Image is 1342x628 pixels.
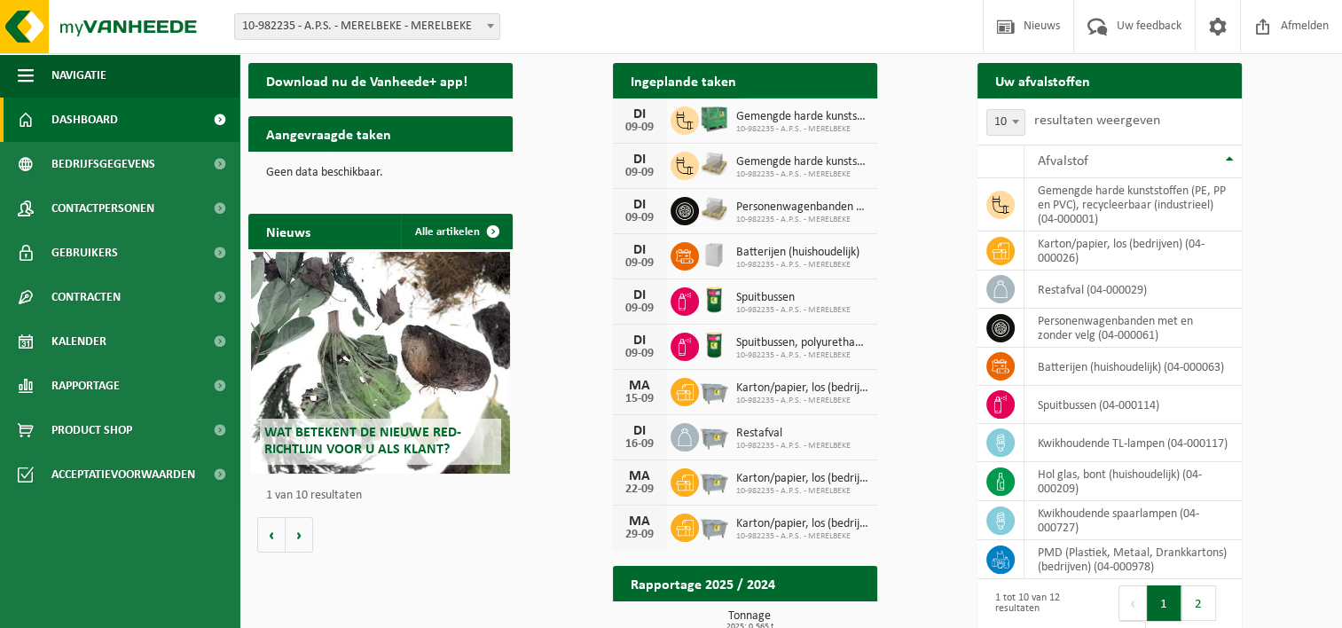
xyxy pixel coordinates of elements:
h2: Nieuws [248,214,328,248]
span: Acceptatievoorwaarden [51,452,195,497]
div: MA [622,379,657,393]
img: LP-PA-00000-WDN-11 [699,149,729,179]
div: 09-09 [622,167,657,179]
img: PB-HB-1400-HPE-GN-01 [699,104,729,134]
span: Navigatie [51,53,106,98]
div: 09-09 [622,348,657,360]
div: MA [622,514,657,529]
h2: Rapportage 2025 / 2024 [613,566,793,601]
h2: Uw afvalstoffen [977,63,1108,98]
span: Contactpersonen [51,186,154,231]
td: kwikhoudende spaarlampen (04-000727) [1024,501,1242,540]
span: Karton/papier, los (bedrijven) [736,381,868,396]
span: 10-982235 - A.P.S. - MERELBEKE [736,215,868,225]
span: 10-982235 - A.P.S. - MERELBEKE [736,350,868,361]
span: 10 [986,109,1025,136]
a: Wat betekent de nieuwe RED-richtlijn voor u als klant? [251,252,510,474]
img: WB-2500-GAL-GY-01 [699,466,729,496]
td: gemengde harde kunststoffen (PE, PP en PVC), recycleerbaar (industrieel) (04-000001) [1024,178,1242,232]
span: Afvalstof [1038,154,1088,169]
span: 10-982235 - A.P.S. - MERELBEKE [736,441,851,451]
span: Gemengde harde kunststoffen (pe, pp en pvc), recycleerbaar (industrieel) [736,155,868,169]
span: Contracten [51,275,121,319]
img: PB-OT-0200-MET-00-03 [699,285,729,315]
span: Product Shop [51,408,132,452]
p: 1 van 10 resultaten [266,490,504,502]
button: Previous [1118,585,1147,621]
h2: Download nu de Vanheede+ app! [248,63,485,98]
td: spuitbussen (04-000114) [1024,386,1242,424]
span: Personenwagenbanden met en zonder velg [736,200,868,215]
span: 10-982235 - A.P.S. - MERELBEKE [736,531,868,542]
td: restafval (04-000029) [1024,271,1242,309]
span: 10-982235 - A.P.S. - MERELBEKE [736,169,868,180]
label: resultaten weergeven [1034,114,1160,128]
div: DI [622,198,657,212]
a: Alle artikelen [401,214,511,249]
td: hol glas, bont (huishoudelijk) (04-000209) [1024,462,1242,501]
p: Geen data beschikbaar. [266,167,495,179]
div: 09-09 [622,212,657,224]
span: 10-982235 - A.P.S. - MERELBEKE [736,305,851,316]
span: 10-982235 - A.P.S. - MERELBEKE [736,396,868,406]
span: Gemengde harde kunststoffen (pe, pp en pvc), recycleerbaar (industrieel) [736,110,868,124]
div: DI [622,153,657,167]
span: Restafval [736,427,851,441]
div: DI [622,334,657,348]
img: LP-PA-00000-WDN-11 [699,194,729,224]
span: Karton/papier, los (bedrijven) [736,517,868,531]
div: DI [622,243,657,257]
span: Kalender [51,319,106,364]
div: 16-09 [622,438,657,451]
img: IC-CB-CU [699,239,729,270]
img: WB-2500-GAL-GY-01 [699,511,729,541]
button: Vorige [257,517,286,553]
td: personenwagenbanden met en zonder velg (04-000061) [1024,309,1242,348]
div: MA [622,469,657,483]
span: Spuitbussen, polyurethaan (pu) [736,336,868,350]
span: 10-982235 - A.P.S. - MERELBEKE [736,124,868,135]
td: kwikhoudende TL-lampen (04-000117) [1024,424,1242,462]
div: 15-09 [622,393,657,405]
h2: Ingeplande taken [613,63,754,98]
div: 09-09 [622,122,657,134]
td: karton/papier, los (bedrijven) (04-000026) [1024,232,1242,271]
button: 1 [1147,585,1181,621]
span: Gebruikers [51,231,118,275]
td: batterijen (huishoudelijk) (04-000063) [1024,348,1242,386]
div: 29-09 [622,529,657,541]
div: 09-09 [622,302,657,315]
span: 10 [987,110,1024,135]
span: Wat betekent de nieuwe RED-richtlijn voor u als klant? [264,426,461,457]
span: Rapportage [51,364,120,408]
div: DI [622,288,657,302]
div: DI [622,424,657,438]
span: 10-982235 - A.P.S. - MERELBEKE - MERELBEKE [235,14,499,39]
span: Bedrijfsgegevens [51,142,155,186]
img: PB-OT-0200-MET-00-03 [699,330,729,360]
span: Spuitbussen [736,291,851,305]
span: Batterijen (huishoudelijk) [736,246,859,260]
span: Karton/papier, los (bedrijven) [736,472,868,486]
img: WB-2500-GAL-GY-01 [699,375,729,405]
td: PMD (Plastiek, Metaal, Drankkartons) (bedrijven) (04-000978) [1024,540,1242,579]
span: Dashboard [51,98,118,142]
h2: Aangevraagde taken [248,116,409,151]
div: DI [622,107,657,122]
button: 2 [1181,585,1216,621]
div: 09-09 [622,257,657,270]
span: 10-982235 - A.P.S. - MERELBEKE - MERELBEKE [234,13,500,40]
span: 10-982235 - A.P.S. - MERELBEKE [736,260,859,271]
div: 22-09 [622,483,657,496]
img: WB-2500-GAL-GY-01 [699,420,729,451]
button: Volgende [286,517,313,553]
span: 10-982235 - A.P.S. - MERELBEKE [736,486,868,497]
